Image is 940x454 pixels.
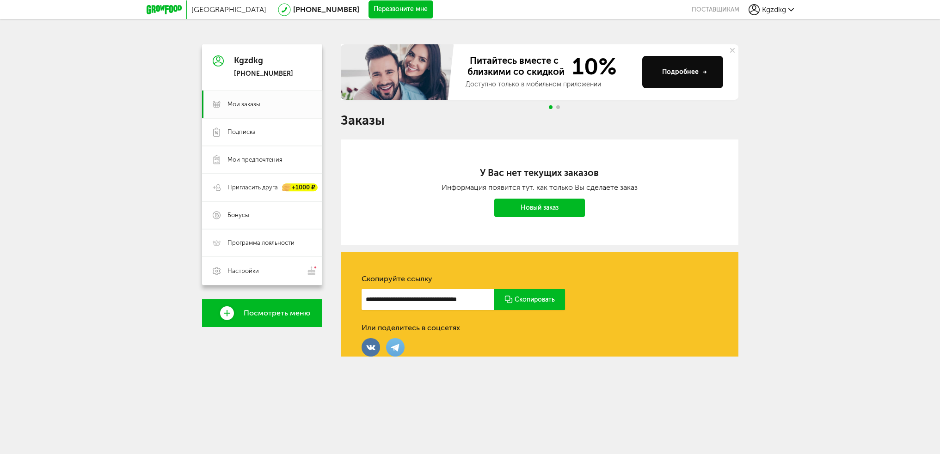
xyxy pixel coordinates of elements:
[227,267,259,275] span: Настройки
[202,299,322,327] a: Посмотреть меню
[227,239,295,247] span: Программа лояльности
[227,156,282,164] span: Мои предпочтения
[234,70,293,78] div: [PHONE_NUMBER]
[494,199,585,217] a: Новый заказ
[556,105,560,109] span: Go to slide 2
[202,118,322,146] a: Подписка
[642,56,723,88] button: Подробнее
[378,183,701,192] div: Информация появится тут, как только Вы сделаете заказ
[227,100,260,109] span: Мои заказы
[202,91,322,118] a: Мои заказы
[466,55,566,78] span: Питайтесь вместе с близкими со скидкой
[341,115,738,127] h1: Заказы
[202,257,322,285] a: Настройки
[341,44,456,100] img: family-banner.579af9d.jpg
[293,5,359,14] a: [PHONE_NUMBER]
[202,201,322,229] a: Бонусы
[762,5,786,14] span: Kgzdkg
[362,274,718,284] div: Скопируйте ссылку
[566,55,617,78] span: 10%
[362,323,460,333] div: Или поделитесь в соцсетях
[283,184,318,192] div: +1000 ₽
[378,167,701,178] h2: У Вас нет текущих заказов
[202,229,322,257] a: Программа лояльности
[202,146,322,174] a: Мои предпочтения
[234,56,293,66] div: Kgzdkg
[191,5,266,14] span: [GEOGRAPHIC_DATA]
[227,211,249,219] span: Бонусы
[227,183,278,192] span: Пригласить друга
[369,0,433,19] button: Перезвоните мне
[662,67,707,77] div: Подробнее
[549,105,553,109] span: Go to slide 1
[202,174,322,201] a: Пригласить друга +1000 ₽
[244,309,310,317] span: Посмотреть меню
[227,128,256,136] span: Подписка
[466,80,635,89] div: Доступно только в мобильном приложении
